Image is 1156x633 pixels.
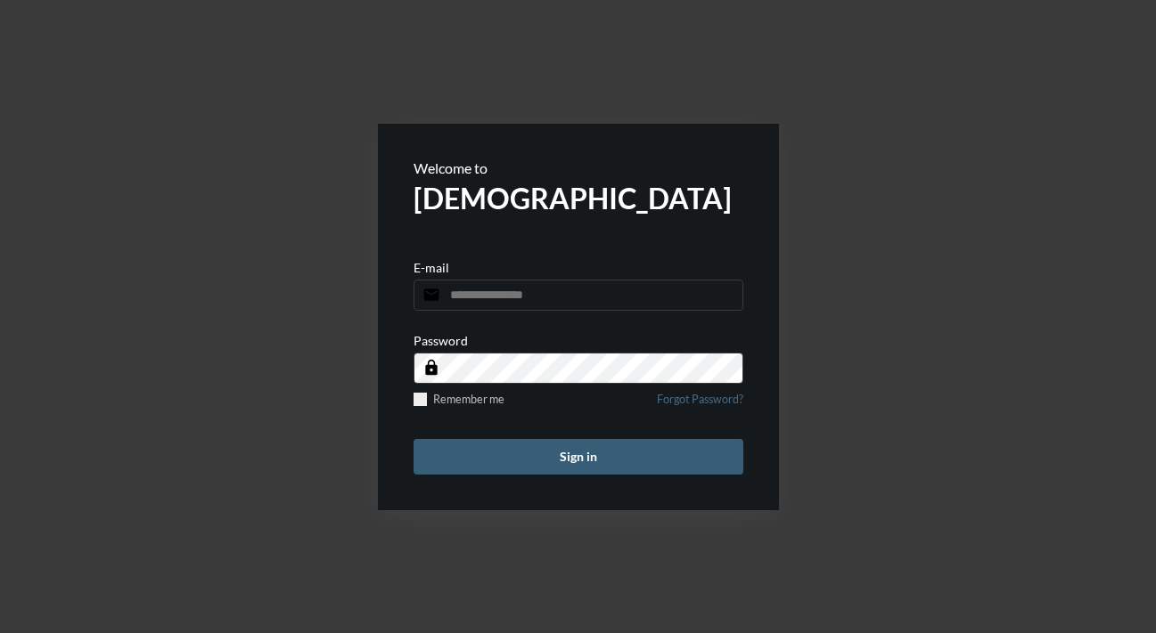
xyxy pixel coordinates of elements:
a: Forgot Password? [657,393,743,417]
h2: [DEMOGRAPHIC_DATA] [414,181,743,215]
button: Sign in [414,439,743,475]
label: Remember me [414,393,504,406]
p: Welcome to [414,159,743,176]
p: Password [414,333,468,348]
p: E-mail [414,260,449,275]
